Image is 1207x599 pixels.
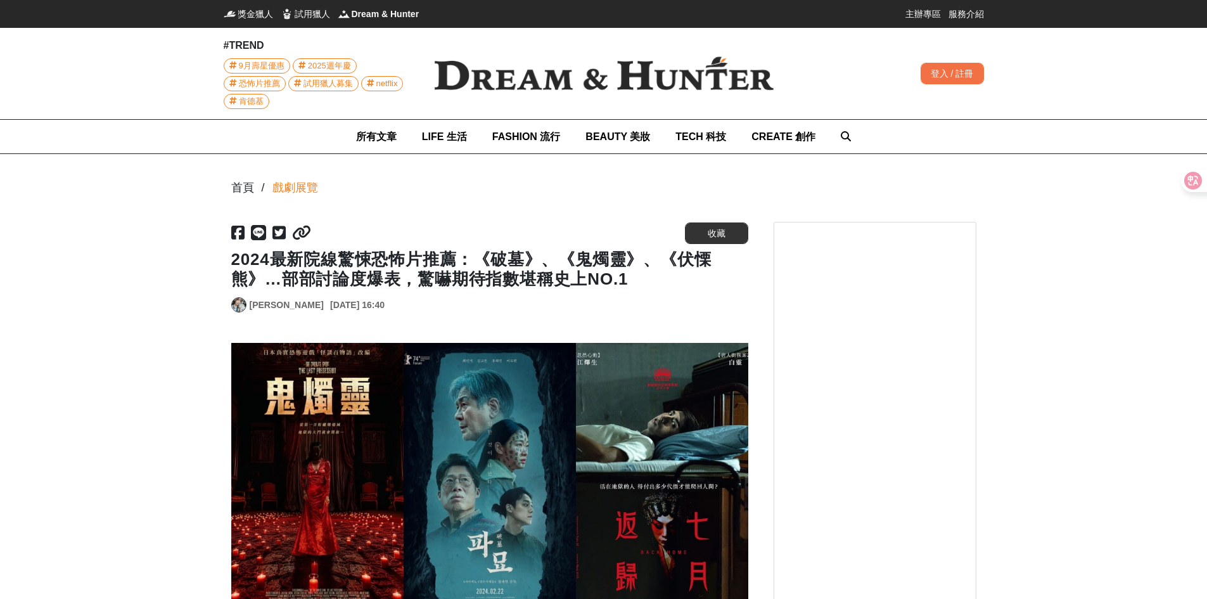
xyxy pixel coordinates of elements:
[422,120,467,153] a: LIFE 生活
[352,8,419,20] span: Dream & Hunter
[224,38,414,53] div: #TREND
[585,131,650,142] span: BEAUTY 美妝
[224,94,269,109] a: 肯德基
[921,63,984,84] div: 登入 / 註冊
[422,131,467,142] span: LIFE 生活
[905,8,941,20] a: 主辦專區
[356,120,397,153] a: 所有文章
[238,8,273,20] span: 獎金獵人
[330,299,385,312] div: [DATE] 16:40
[288,76,359,91] a: 試用獵人募集
[751,131,815,142] span: CREATE 創作
[948,8,984,20] a: 服務介紹
[492,120,561,153] a: FASHION 流行
[272,179,318,196] a: 戲劇展覽
[492,131,561,142] span: FASHION 流行
[356,131,397,142] span: 所有文章
[231,179,254,196] div: 首頁
[224,76,286,91] a: 恐怖片推薦
[585,120,650,153] a: BEAUTY 美妝
[224,8,236,20] img: 獎金獵人
[239,59,284,73] span: 9月壽星優惠
[414,36,794,111] img: Dream & Hunter
[376,77,398,91] span: netflix
[308,59,351,73] span: 2025週年慶
[293,58,357,74] a: 2025週年慶
[250,299,324,312] a: [PERSON_NAME]
[231,250,748,289] h1: 2024最新院線驚悚恐怖片推薦：《破墓》、《鬼燭靈》、《伏慄熊》…部部討論度爆表，驚嚇期待指數堪稱史上NO.1
[685,222,748,244] button: 收藏
[262,179,265,196] div: /
[224,8,273,20] a: 獎金獵人獎金獵人
[239,77,280,91] span: 恐怖片推薦
[751,120,815,153] a: CREATE 創作
[281,8,330,20] a: 試用獵人試用獵人
[281,8,293,20] img: 試用獵人
[232,298,246,312] img: Avatar
[231,297,246,312] a: Avatar
[675,120,726,153] a: TECH 科技
[239,94,264,108] span: 肯德基
[675,131,726,142] span: TECH 科技
[303,77,353,91] span: 試用獵人募集
[361,76,404,91] a: netflix
[295,8,330,20] span: 試用獵人
[224,58,290,74] a: 9月壽星優惠
[338,8,419,20] a: Dream & HunterDream & Hunter
[338,8,350,20] img: Dream & Hunter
